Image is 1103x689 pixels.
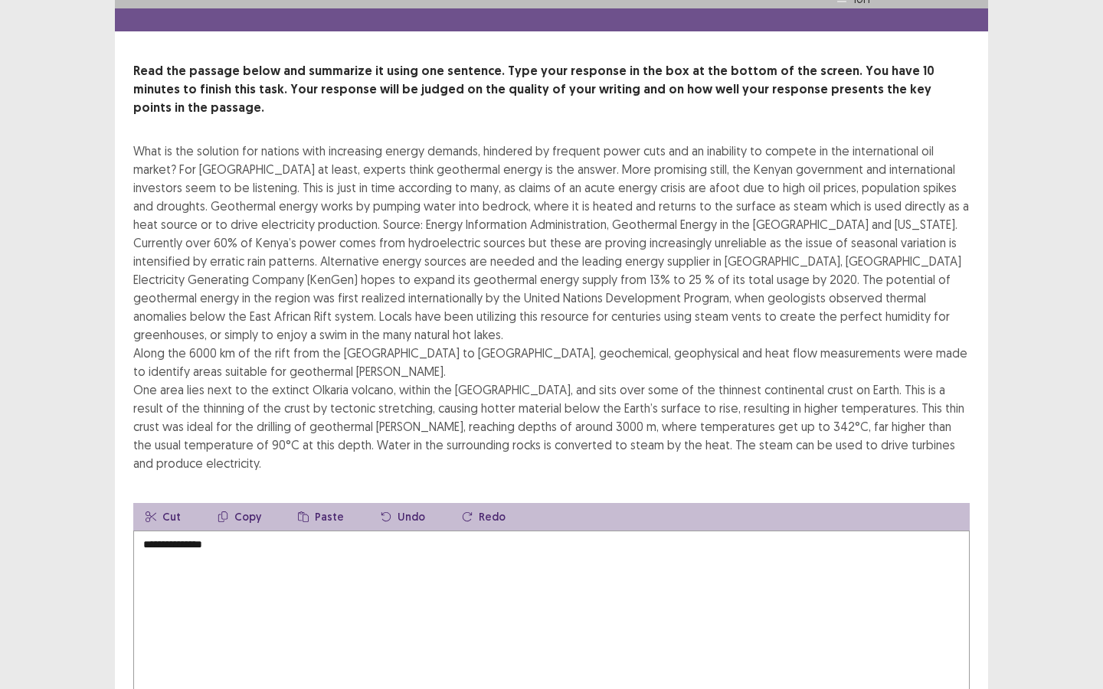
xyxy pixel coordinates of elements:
[205,503,273,531] button: Copy
[368,503,437,531] button: Undo
[450,503,518,531] button: Redo
[133,142,970,472] div: What is the solution for nations with increasing energy demands, hindered by frequent power cuts ...
[286,503,356,531] button: Paste
[133,62,970,117] p: Read the passage below and summarize it using one sentence. Type your response in the box at the ...
[133,503,193,531] button: Cut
